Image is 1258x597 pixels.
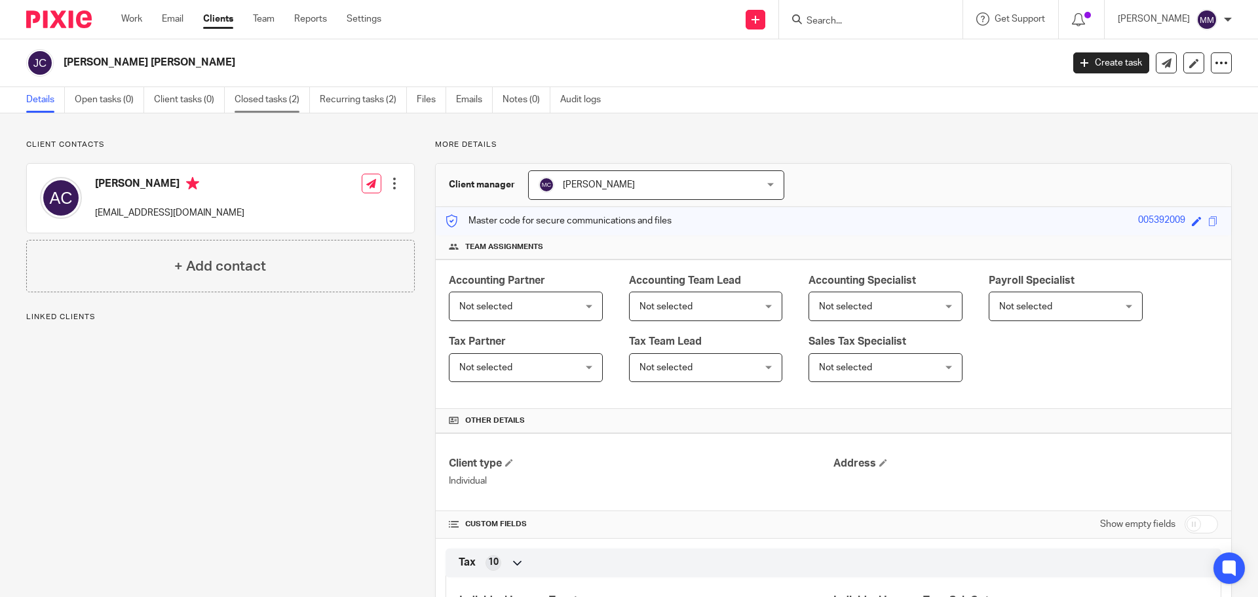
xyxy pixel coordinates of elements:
i: Primary [186,177,199,190]
h4: Address [833,457,1218,471]
span: Not selected [639,302,693,311]
span: Accounting Team Lead [629,275,741,286]
h4: + Add contact [174,256,266,277]
span: Not selected [639,363,693,372]
input: Search [805,16,923,28]
a: Email [162,12,183,26]
p: Client contacts [26,140,415,150]
span: Tax [459,556,476,569]
span: Accounting Partner [449,275,545,286]
span: Sales Tax Specialist [809,336,906,347]
img: svg%3E [539,177,554,193]
a: Details [26,87,65,113]
a: Open tasks (0) [75,87,144,113]
span: [PERSON_NAME] [563,180,635,189]
a: Settings [347,12,381,26]
span: Not selected [819,363,872,372]
label: Show empty fields [1100,518,1175,531]
p: [EMAIL_ADDRESS][DOMAIN_NAME] [95,206,244,220]
a: Work [121,12,142,26]
h4: CUSTOM FIELDS [449,519,833,530]
h4: Client type [449,457,833,471]
a: Clients [203,12,233,26]
p: Individual [449,474,833,488]
span: Not selected [999,302,1052,311]
p: Linked clients [26,312,415,322]
a: Reports [294,12,327,26]
img: svg%3E [1196,9,1217,30]
a: Create task [1073,52,1149,73]
a: Recurring tasks (2) [320,87,407,113]
p: More details [435,140,1232,150]
span: Not selected [459,363,512,372]
a: Closed tasks (2) [235,87,310,113]
span: Get Support [995,14,1045,24]
p: Master code for secure communications and files [446,214,672,227]
div: 005392009 [1138,214,1185,229]
p: [PERSON_NAME] [1118,12,1190,26]
span: Other details [465,415,525,426]
img: svg%3E [40,177,82,219]
span: Tax Team Lead [629,336,702,347]
img: Pixie [26,10,92,28]
span: Team assignments [465,242,543,252]
span: Accounting Specialist [809,275,916,286]
a: Team [253,12,275,26]
h2: [PERSON_NAME] [PERSON_NAME] [64,56,856,69]
span: 10 [488,556,499,569]
span: Not selected [459,302,512,311]
span: Payroll Specialist [989,275,1075,286]
span: Tax Partner [449,336,506,347]
a: Files [417,87,446,113]
h4: [PERSON_NAME] [95,177,244,193]
a: Emails [456,87,493,113]
h3: Client manager [449,178,515,191]
span: Not selected [819,302,872,311]
a: Audit logs [560,87,611,113]
img: svg%3E [26,49,54,77]
a: Notes (0) [503,87,550,113]
a: Client tasks (0) [154,87,225,113]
